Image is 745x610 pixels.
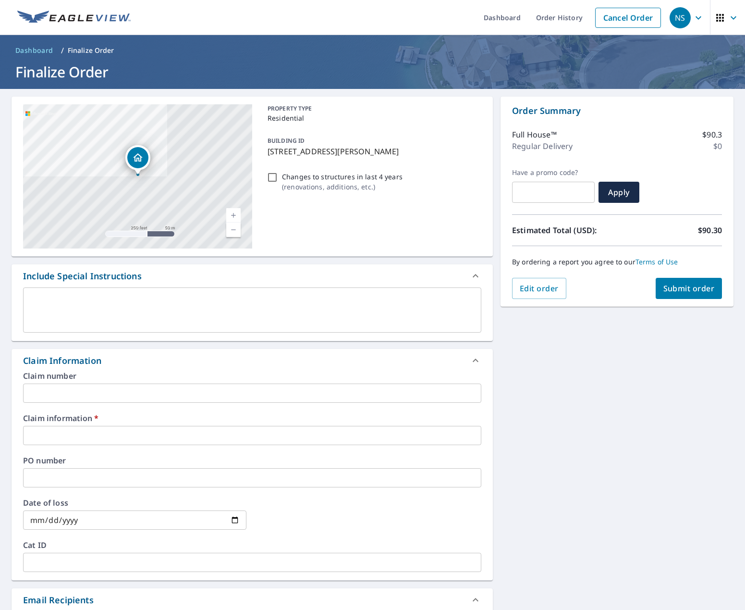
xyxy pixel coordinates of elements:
[23,457,481,464] label: PO number
[635,257,678,266] a: Terms of Use
[61,45,64,56] li: /
[23,499,246,507] label: Date of loss
[12,349,493,372] div: Claim Information
[226,208,241,223] a: Current Level 17, Zoom In
[670,7,691,28] div: NS
[23,372,481,380] label: Claim number
[23,270,142,283] div: Include Special Instructions
[12,62,733,82] h1: Finalize Order
[226,223,241,237] a: Current Level 17, Zoom Out
[268,137,305,145] p: BUILDING ID
[12,43,733,58] nav: breadcrumb
[268,104,477,113] p: PROPERTY TYPE
[512,224,617,236] p: Estimated Total (USD):
[268,146,477,157] p: [STREET_ADDRESS][PERSON_NAME]
[512,258,722,266] p: By ordering a report you agree to our
[12,264,493,287] div: Include Special Instructions
[12,43,57,58] a: Dashboard
[512,168,595,177] label: Have a promo code?
[23,414,481,422] label: Claim information
[282,182,403,192] p: ( renovations, additions, etc. )
[282,172,403,182] p: Changes to structures in last 4 years
[23,354,101,367] div: Claim Information
[606,187,632,198] span: Apply
[656,278,722,299] button: Submit order
[17,11,131,25] img: EV Logo
[68,46,114,55] p: Finalize Order
[23,594,94,607] div: Email Recipients
[598,182,639,203] button: Apply
[698,224,722,236] p: $90.30
[520,283,559,294] span: Edit order
[595,8,661,28] a: Cancel Order
[512,104,722,117] p: Order Summary
[23,541,481,549] label: Cat ID
[663,283,715,294] span: Submit order
[268,113,477,123] p: Residential
[512,129,557,140] p: Full House™
[15,46,53,55] span: Dashboard
[713,140,722,152] p: $0
[702,129,722,140] p: $90.3
[125,145,150,175] div: Dropped pin, building 1, Residential property, 6908 NE Halbrook Ln Ankeny, IA 50023
[512,140,573,152] p: Regular Delivery
[512,278,566,299] button: Edit order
